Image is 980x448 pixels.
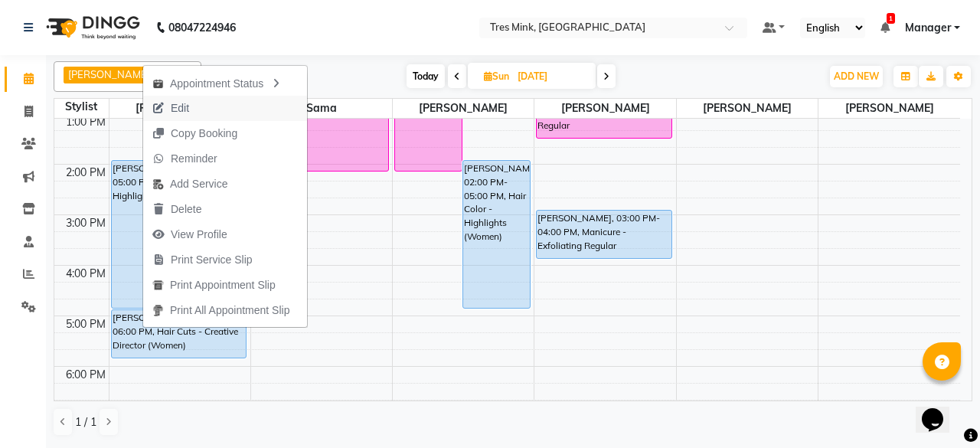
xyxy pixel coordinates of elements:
[171,151,217,167] span: Reminder
[75,414,96,430] span: 1 / 1
[152,280,164,291] img: printapt.png
[171,227,227,243] span: View Profile
[143,70,307,96] div: Appointment Status
[63,165,109,181] div: 2:00 PM
[513,65,590,88] input: 2025-09-07
[677,99,818,118] span: [PERSON_NAME]
[152,305,164,316] img: printall.png
[54,99,109,115] div: Stylist
[170,302,289,319] span: Print All Appointment Slip
[463,161,530,308] div: [PERSON_NAME], 02:00 PM-05:00 PM, Hair Color - Highlights (Women)
[170,176,227,192] span: Add Service
[480,70,513,82] span: Sun
[171,252,253,268] span: Print Service Slip
[152,178,164,190] img: add-service.png
[63,367,109,383] div: 6:00 PM
[63,316,109,332] div: 5:00 PM
[393,99,534,118] span: [PERSON_NAME]
[68,68,150,80] span: [PERSON_NAME]
[251,99,392,118] span: Sama
[109,99,250,118] span: [PERSON_NAME]
[171,126,237,142] span: Copy Booking
[63,114,109,130] div: 1:00 PM
[170,277,276,293] span: Print Appointment Slip
[112,310,247,358] div: [PERSON_NAME], 05:00 PM-06:00 PM, Hair Cuts - Creative Director (Women)
[880,21,890,34] a: 1
[537,211,671,258] div: [PERSON_NAME], 03:00 PM-04:00 PM, Manicure - Exfoliating Regular
[168,6,236,49] b: 08047224946
[63,266,109,282] div: 4:00 PM
[39,6,144,49] img: logo
[818,99,960,118] span: [PERSON_NAME]
[152,78,164,90] img: apt_status.png
[63,215,109,231] div: 3:00 PM
[171,201,201,217] span: Delete
[834,70,879,82] span: ADD NEW
[171,100,189,116] span: Edit
[916,387,965,433] iframe: chat widget
[112,161,247,308] div: [PERSON_NAME], 02:00 PM-05:00 PM, Hair Color - Highlights (Women)
[407,64,445,88] span: Today
[830,66,883,87] button: ADD NEW
[887,13,895,24] span: 1
[905,20,951,36] span: Manager
[534,99,675,118] span: [PERSON_NAME]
